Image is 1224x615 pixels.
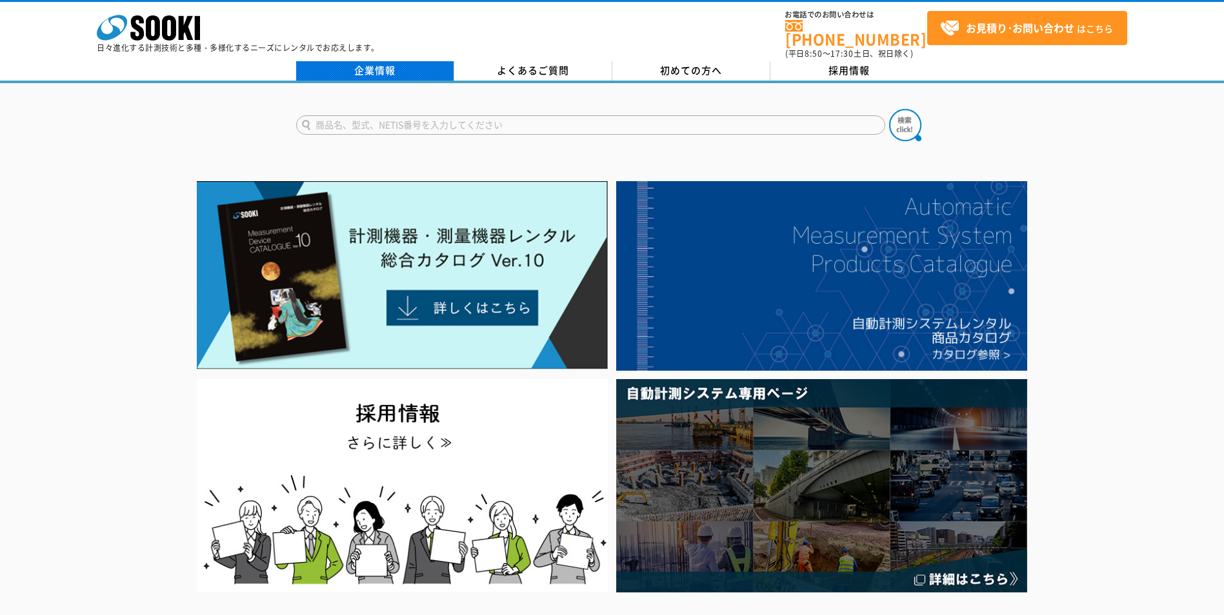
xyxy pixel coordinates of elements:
img: btn_search.png [889,109,921,141]
img: 自動計測システム専用ページ [616,379,1027,592]
span: 8:50 [805,48,823,59]
p: 日々進化する計測技術と多種・多様化するニーズにレンタルでお応えします。 [97,44,379,52]
a: 企業情報 [296,61,454,81]
span: 初めての方へ [660,63,722,77]
img: Catalog Ver10 [197,181,608,369]
a: お見積り･お問い合わせはこちら [927,11,1127,45]
a: 初めての方へ [612,61,770,81]
span: はこちら [940,19,1113,38]
a: よくあるご質問 [454,61,612,81]
img: 自動計測システムカタログ [616,181,1027,371]
input: 商品名、型式、NETIS番号を入力してください [296,115,885,135]
span: (平日 ～ 土日、祝日除く) [785,48,913,59]
img: SOOKI recruit [197,379,608,592]
strong: お見積り･お問い合わせ [966,20,1074,35]
a: 採用情報 [770,61,928,81]
span: お電話でのお問い合わせは [785,11,927,19]
span: 17:30 [830,48,854,59]
a: [PHONE_NUMBER] [785,20,927,46]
